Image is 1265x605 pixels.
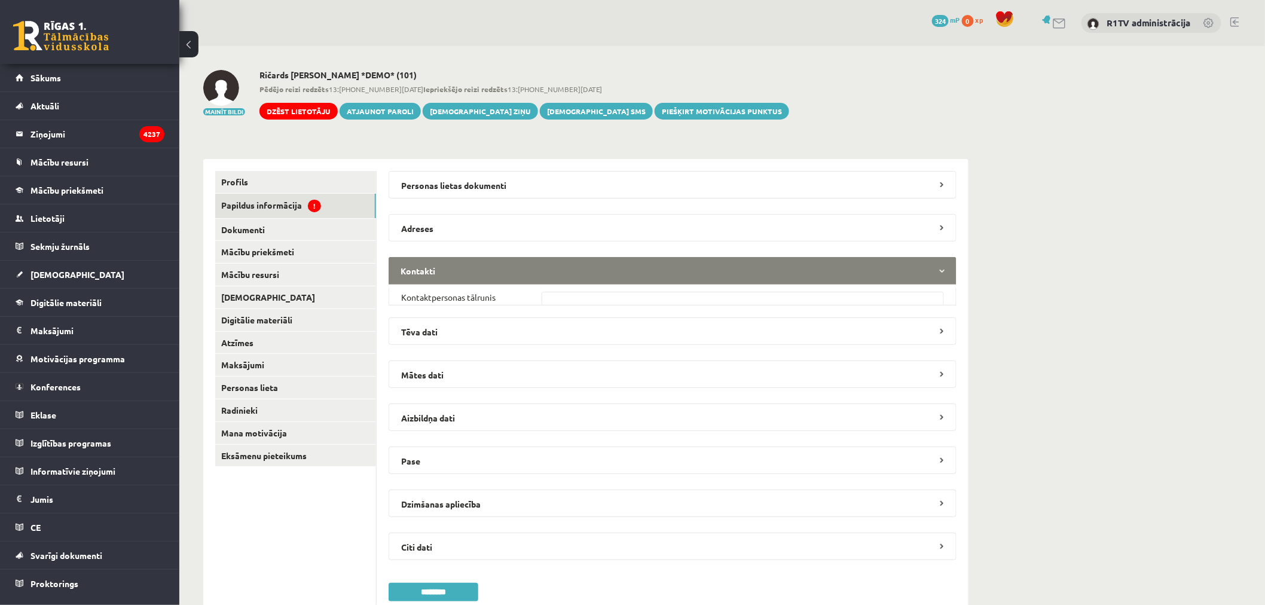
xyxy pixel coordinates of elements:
a: Mana motivācija [215,422,376,444]
legend: Citi dati [389,533,957,560]
a: 324 mP [932,15,960,25]
a: Profils [215,171,376,193]
a: Izglītības programas [16,429,164,457]
button: Mainīt bildi [203,108,245,115]
img: R1TV administrācija [1087,18,1099,30]
img: Ričards Maikls Grigulis [203,70,239,106]
a: Sākums [16,64,164,91]
a: Svarīgi dokumenti [16,542,164,569]
legend: Adreses [389,214,957,242]
span: Motivācijas programma [30,353,125,364]
a: Jumis [16,485,164,513]
a: Eklase [16,401,164,429]
span: Svarīgi dokumenti [30,550,102,561]
legend: Mātes dati [389,360,957,388]
a: Digitālie materiāli [215,309,376,331]
span: 13:[PHONE_NUMBER][DATE] 13:[PHONE_NUMBER][DATE] [259,84,789,94]
a: Mācību priekšmeti [16,176,164,204]
span: Izglītības programas [30,438,111,448]
span: Eklase [30,410,56,420]
span: 0 [962,15,974,27]
a: Sekmju žurnāls [16,233,164,260]
a: Piešķirt motivācijas punktus [655,103,789,120]
a: Radinieki [215,399,376,421]
a: Papildus informācija! [215,194,376,218]
a: Motivācijas programma [16,345,164,372]
a: [DEMOGRAPHIC_DATA] [215,286,376,308]
a: Digitālie materiāli [16,289,164,316]
legend: Kontakti [389,257,957,285]
a: [DEMOGRAPHIC_DATA] [16,261,164,288]
legend: Tēva dati [389,317,957,345]
span: Digitālie materiāli [30,297,102,308]
a: Ziņojumi4237 [16,120,164,148]
a: Eksāmenu pieteikums [215,445,376,467]
span: Informatīvie ziņojumi [30,466,115,476]
a: Dzēst lietotāju [259,103,338,120]
a: Atjaunot paroli [340,103,421,120]
legend: Maksājumi [30,317,164,344]
a: [DEMOGRAPHIC_DATA] ziņu [423,103,538,120]
a: Informatīvie ziņojumi [16,457,164,485]
a: R1TV administrācija [1107,17,1191,29]
a: Mācību resursi [215,264,376,286]
legend: Ziņojumi [30,120,164,148]
a: Proktorings [16,570,164,597]
span: CE [30,522,41,533]
span: Lietotāji [30,213,65,224]
span: Konferences [30,381,81,392]
a: Rīgas 1. Tālmācības vidusskola [13,21,109,51]
span: Mācību resursi [30,157,88,167]
a: Personas lieta [215,377,376,399]
span: Mācību priekšmeti [30,185,103,195]
a: CE [16,514,164,541]
a: Lietotāji [16,204,164,232]
a: Mācību resursi [16,148,164,176]
span: [DEMOGRAPHIC_DATA] [30,269,124,280]
b: Pēdējo reizi redzēts [259,84,329,94]
a: Maksājumi [16,317,164,344]
span: mP [951,15,960,25]
i: 4237 [139,126,164,142]
a: [DEMOGRAPHIC_DATA] SMS [540,103,653,120]
span: Proktorings [30,578,78,589]
legend: Personas lietas dokumenti [389,171,957,198]
a: Aktuāli [16,92,164,120]
a: Konferences [16,373,164,401]
a: Mācību priekšmeti [215,241,376,263]
span: ! [308,200,321,212]
legend: Pase [389,447,957,474]
span: Sākums [30,72,61,83]
a: Dokumenti [215,219,376,241]
b: Iepriekšējo reizi redzēts [423,84,508,94]
span: 324 [932,15,949,27]
p: Kontaktpersonas tālrunis [401,292,496,302]
span: Aktuāli [30,100,59,111]
a: 0 xp [962,15,989,25]
span: Sekmju žurnāls [30,241,90,252]
legend: Aizbildņa dati [389,404,957,431]
legend: Dzimšanas apliecība [389,490,957,517]
h2: Ričards [PERSON_NAME] *DEMO* (101) [259,70,789,80]
span: Jumis [30,494,53,505]
span: xp [976,15,983,25]
a: Atzīmes [215,332,376,354]
a: Maksājumi [215,354,376,376]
